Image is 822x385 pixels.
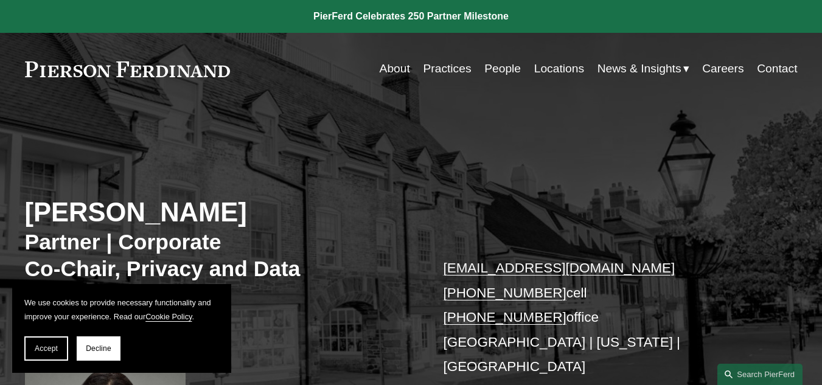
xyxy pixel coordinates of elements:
[534,57,584,80] a: Locations
[443,285,566,300] a: [PHONE_NUMBER]
[24,336,68,361] button: Accept
[25,229,411,310] h3: Partner | Corporate Co-Chair, Privacy and Data Protection
[24,296,219,324] p: We use cookies to provide necessary functionality and improve your experience. Read our .
[757,57,797,80] a: Contact
[443,260,675,276] a: [EMAIL_ADDRESS][DOMAIN_NAME]
[597,57,689,80] a: folder dropdown
[145,312,192,321] a: Cookie Policy
[25,196,411,229] h2: [PERSON_NAME]
[717,364,803,385] a: Search this site
[12,284,231,373] section: Cookie banner
[380,57,410,80] a: About
[86,344,111,353] span: Decline
[423,57,471,80] a: Practices
[702,57,744,80] a: Careers
[484,57,521,80] a: People
[597,58,681,80] span: News & Insights
[35,344,58,353] span: Accept
[77,336,120,361] button: Decline
[443,310,566,325] a: [PHONE_NUMBER]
